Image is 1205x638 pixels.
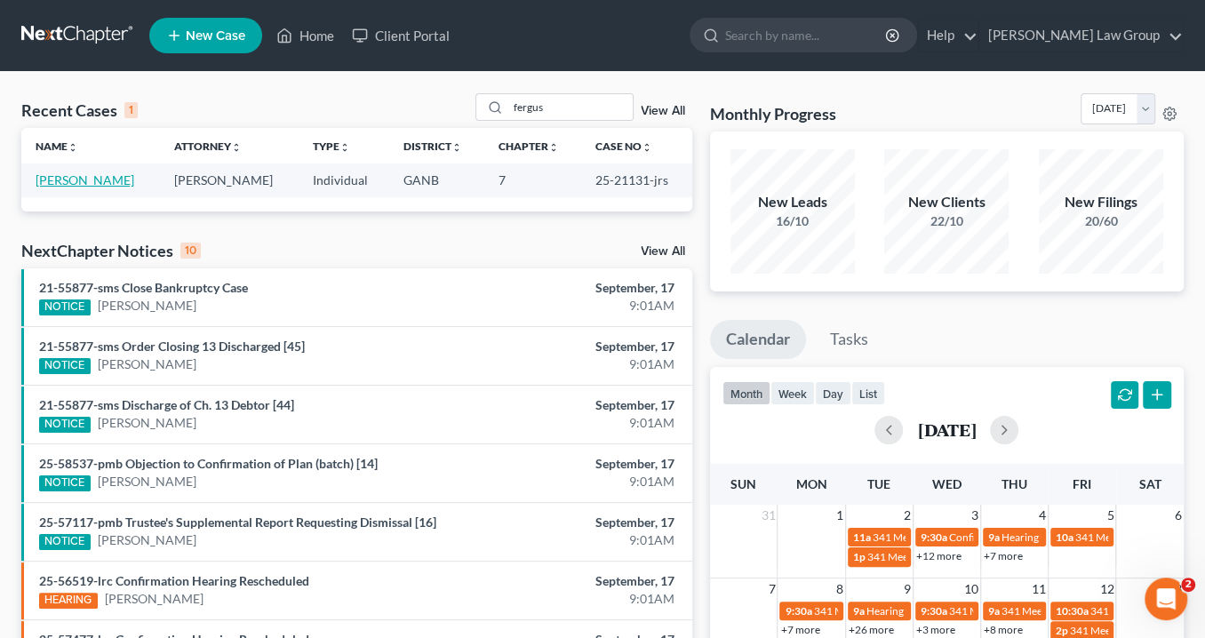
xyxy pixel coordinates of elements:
[988,604,1000,618] span: 9a
[1145,578,1187,620] iframe: Intercom live chat
[853,604,865,618] span: 9a
[475,473,674,490] div: 9:01AM
[475,455,674,473] div: September, 17
[1105,505,1115,526] span: 5
[1056,624,1068,637] span: 2p
[902,505,913,526] span: 2
[766,578,777,600] span: 7
[1039,212,1163,230] div: 20/60
[813,604,1067,618] span: 341 Meeting for [PERSON_NAME] & [PERSON_NAME]
[389,163,484,196] td: GANB
[849,623,894,636] a: +26 more
[39,280,248,295] a: 21-55877-sms Close Bankruptcy Case
[267,20,343,52] a: Home
[39,417,91,433] div: NOTICE
[475,355,674,373] div: 9:01AM
[68,142,78,153] i: unfold_more
[873,530,1033,544] span: 341 Meeting for [PERSON_NAME]
[339,142,350,153] i: unfold_more
[916,549,962,562] a: +12 more
[313,140,350,153] a: Typeunfold_more
[484,163,581,196] td: 7
[979,20,1183,52] a: [PERSON_NAME] Law Group
[98,531,196,549] a: [PERSON_NAME]
[770,381,815,405] button: week
[39,339,305,354] a: 21-55877-sms Order Closing 13 Discharged [45]
[1002,476,1027,491] span: Thu
[508,94,633,120] input: Search by name...
[884,192,1009,212] div: New Clients
[949,530,1153,544] span: Confirmation Hearing for [PERSON_NAME]
[475,531,674,549] div: 9:01AM
[39,475,91,491] div: NOTICE
[475,297,674,315] div: 9:01AM
[867,550,1027,563] span: 341 Meeting for [PERSON_NAME]
[98,355,196,373] a: [PERSON_NAME]
[949,604,1109,618] span: 341 Meeting for [PERSON_NAME]
[815,381,851,405] button: day
[1039,192,1163,212] div: New Filings
[984,549,1023,562] a: +7 more
[403,140,462,153] a: Districtunfold_more
[475,338,674,355] div: September, 17
[1056,604,1089,618] span: 10:30a
[475,514,674,531] div: September, 17
[730,476,756,491] span: Sun
[39,573,309,588] a: 25-56519-lrc Confirmation Hearing Rescheduled
[921,530,947,544] span: 9:30a
[921,604,947,618] span: 9:30a
[1138,476,1161,491] span: Sat
[725,19,888,52] input: Search by name...
[39,514,436,530] a: 25-57117-pmb Trustee's Supplemental Report Requesting Dismissal [16]
[1037,505,1048,526] span: 4
[853,550,866,563] span: 1p
[499,140,559,153] a: Chapterunfold_more
[1173,505,1184,526] span: 6
[124,102,138,118] div: 1
[39,534,91,550] div: NOTICE
[98,473,196,490] a: [PERSON_NAME]
[231,142,242,153] i: unfold_more
[984,623,1023,636] a: +8 more
[548,142,559,153] i: unfold_more
[851,381,885,405] button: list
[795,476,826,491] span: Mon
[785,604,811,618] span: 9:30a
[962,578,980,600] span: 10
[916,623,955,636] a: +3 more
[988,530,1000,544] span: 9a
[884,212,1009,230] div: 22/10
[475,279,674,297] div: September, 17
[902,578,913,600] span: 9
[641,105,685,117] a: View All
[595,140,652,153] a: Case Nounfold_more
[21,100,138,121] div: Recent Cases
[36,172,134,187] a: [PERSON_NAME]
[1002,604,1161,618] span: 341 Meeting for [PERSON_NAME]
[918,20,978,52] a: Help
[932,476,962,491] span: Wed
[1030,578,1048,600] span: 11
[451,142,462,153] i: unfold_more
[160,163,299,196] td: [PERSON_NAME]
[970,505,980,526] span: 3
[21,240,201,261] div: NextChapter Notices
[39,456,378,471] a: 25-58537-pmb Objection to Confirmation of Plan (batch) [14]
[475,414,674,432] div: 9:01AM
[834,505,845,526] span: 1
[475,590,674,608] div: 9:01AM
[186,29,245,43] span: New Case
[174,140,242,153] a: Attorneyunfold_more
[180,243,201,259] div: 10
[780,623,819,636] a: +7 more
[343,20,459,52] a: Client Portal
[834,578,845,600] span: 8
[98,414,196,432] a: [PERSON_NAME]
[730,192,855,212] div: New Leads
[98,297,196,315] a: [PERSON_NAME]
[105,590,203,608] a: [PERSON_NAME]
[39,593,98,609] div: HEARING
[299,163,390,196] td: Individual
[642,142,652,153] i: unfold_more
[1097,578,1115,600] span: 12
